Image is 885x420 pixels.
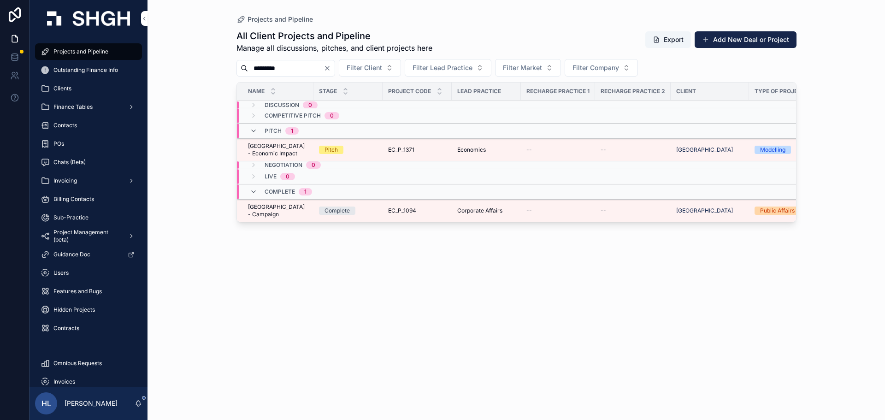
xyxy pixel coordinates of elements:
a: [GEOGRAPHIC_DATA] - Campaign [248,203,308,218]
a: Invoicing [35,172,142,189]
a: -- [601,207,665,214]
div: Pitch [324,146,338,154]
a: Project Management (beta) [35,228,142,244]
div: 1 [291,127,293,135]
span: Live [265,173,277,180]
span: Negotiation [265,161,302,169]
a: Omnibus Requests [35,355,142,372]
a: Billing Contacts [35,191,142,207]
span: Clients [53,85,71,92]
button: Select Button [495,59,561,77]
a: [GEOGRAPHIC_DATA] [676,207,743,214]
span: Filter Market [503,63,542,72]
a: Pitch [319,146,377,154]
span: Filter Company [572,63,619,72]
a: EC_P_1371 [388,146,446,154]
img: App logo [47,11,130,26]
a: Outstanding Finance Info [35,62,142,78]
span: Pitch [265,127,282,135]
button: Select Button [339,59,401,77]
span: Competitive Pitch [265,112,321,119]
a: -- [526,207,590,214]
span: Complete [265,188,295,195]
a: EC_P_1094 [388,207,446,214]
span: Manage all discussions, pitches, and client projects here [236,42,432,53]
a: Chats (Beta) [35,154,142,171]
button: Add New Deal or Project [695,31,796,48]
span: Chats (Beta) [53,159,86,166]
a: -- [526,146,590,154]
span: Users [53,269,69,277]
span: HL [41,398,51,409]
span: Filter Client [347,63,382,72]
span: Filter Lead Practice [413,63,472,72]
span: Contracts [53,325,79,332]
a: Complete [319,207,377,215]
span: Type of Project [755,88,805,95]
div: scrollable content [29,37,147,387]
span: Projects and Pipeline [248,15,313,24]
span: Sub-Practice [53,214,88,221]
span: Invoicing [53,177,77,184]
a: Contacts [35,117,142,134]
div: Complete [324,207,350,215]
button: Clear [324,65,335,72]
a: Sub-Practice [35,209,142,226]
span: -- [526,207,532,214]
a: Hidden Projects [35,302,142,318]
a: -- [601,146,665,154]
a: Guidance Doc [35,246,142,263]
a: Users [35,265,142,281]
h1: All Client Projects and Pipeline [236,30,432,42]
a: Features and Bugs [35,283,142,300]
span: Economics [457,146,486,154]
div: 1 [304,188,307,195]
a: Projects and Pipeline [35,43,142,60]
div: Public Affairs [760,207,795,215]
span: Corporate Affairs [457,207,502,214]
a: Invoices [35,373,142,390]
span: Project Management (beta) [53,229,121,243]
span: Invoices [53,378,75,385]
a: [GEOGRAPHIC_DATA] [676,146,743,154]
span: Discussion [265,101,299,109]
span: Client [676,88,696,95]
span: Stage [319,88,337,95]
span: Outstanding Finance Info [53,66,118,74]
a: Corporate Affairs [457,207,515,214]
div: 0 [330,112,334,119]
button: Select Button [405,59,491,77]
a: Projects and Pipeline [236,15,313,24]
span: Finance Tables [53,103,93,111]
span: Hidden Projects [53,306,95,314]
a: Modelling [755,146,817,154]
span: Recharge Practice 2 [601,88,665,95]
a: POs [35,136,142,152]
button: Export [645,31,691,48]
span: POs [53,140,64,148]
button: Select Button [565,59,638,77]
span: Features and Bugs [53,288,102,295]
a: [GEOGRAPHIC_DATA] [676,146,733,154]
span: Lead Practice [457,88,501,95]
span: Name [248,88,265,95]
span: EC_P_1371 [388,146,414,154]
span: -- [526,146,532,154]
div: 0 [308,101,312,109]
a: Finance Tables [35,99,142,115]
span: -- [601,207,606,214]
a: Contracts [35,320,142,337]
span: EC_P_1094 [388,207,416,214]
p: [PERSON_NAME] [65,399,118,408]
span: Projects and Pipeline [53,48,108,55]
a: Public Affairs [755,207,817,215]
a: [GEOGRAPHIC_DATA] [676,207,733,214]
span: Contacts [53,122,77,129]
a: [GEOGRAPHIC_DATA] - Economic Impact [248,142,308,157]
a: Clients [35,80,142,97]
